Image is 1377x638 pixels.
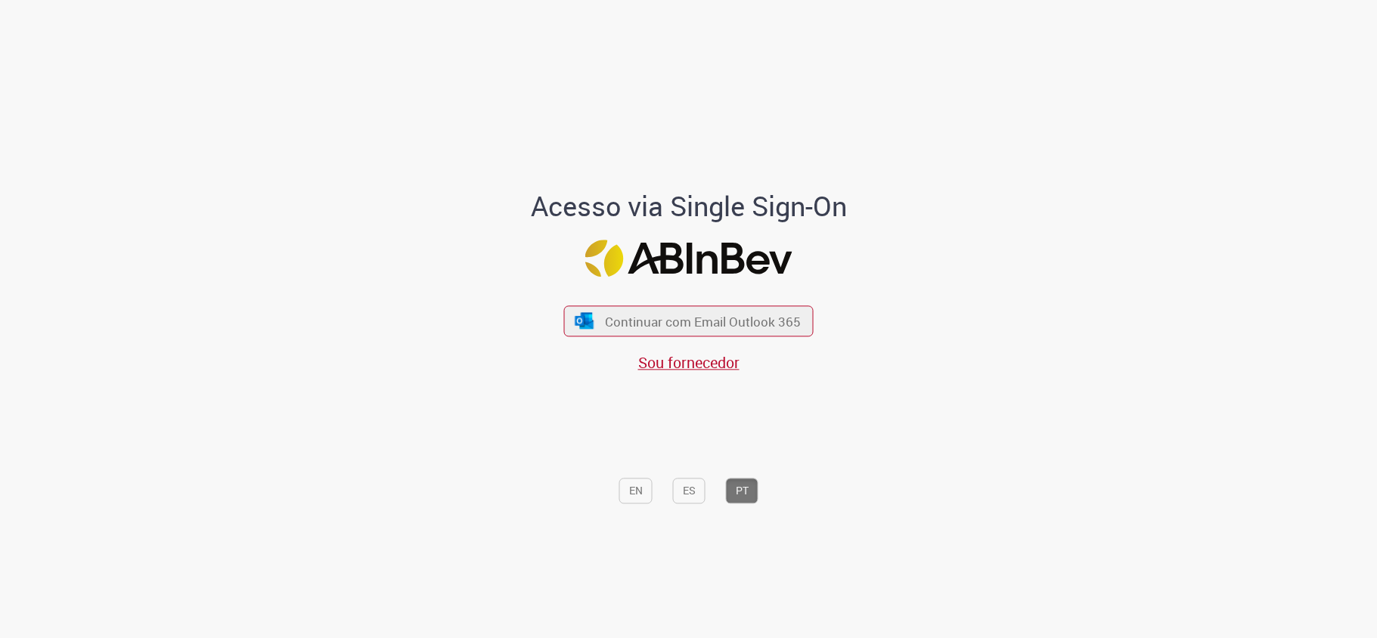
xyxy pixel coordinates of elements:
button: EN [619,478,653,503]
img: Logo ABInBev [585,240,792,277]
a: Sou fornecedor [638,353,740,373]
button: PT [726,478,758,503]
span: Continuar com Email Outlook 365 [605,312,801,330]
img: ícone Azure/Microsoft 360 [573,313,594,329]
h1: Acesso via Single Sign-On [479,192,898,222]
button: ES [673,478,706,503]
button: ícone Azure/Microsoft 360 Continuar com Email Outlook 365 [564,305,814,336]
